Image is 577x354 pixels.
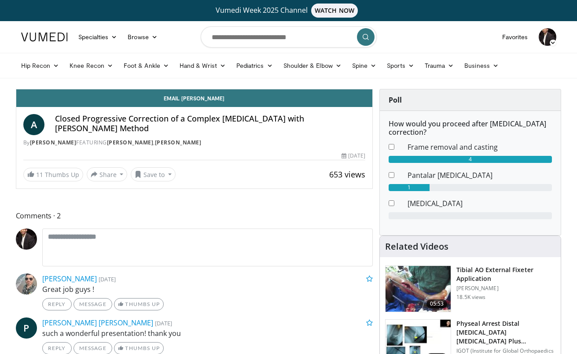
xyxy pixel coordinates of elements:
[42,274,97,284] a: [PERSON_NAME]
[16,317,37,339] a: P
[426,299,448,308] span: 05:53
[329,169,365,180] span: 653 views
[456,319,555,346] h3: Physeal Arrest Distal [MEDICAL_DATA] [MEDICAL_DATA] Plus Epiphyseolysis
[122,28,163,46] a: Browse
[64,57,118,74] a: Knee Recon
[401,198,559,209] dd: [MEDICAL_DATA]
[114,298,164,310] a: Thumbs Up
[16,57,65,74] a: Hip Recon
[42,284,373,295] p: Great job guys !
[385,265,555,312] a: 05:53 Tibial AO External Fixeter Application [PERSON_NAME] 18.5K views
[278,57,347,74] a: Shoulder & Elbow
[87,167,128,181] button: Share
[21,33,68,41] img: VuMedi Logo
[231,57,278,74] a: Pediatrics
[30,139,77,146] a: [PERSON_NAME]
[311,4,358,18] span: WATCH NOW
[155,319,172,327] small: [DATE]
[16,89,373,107] a: Email [PERSON_NAME]
[389,120,552,136] h6: How would you proceed after [MEDICAL_DATA] correction?
[23,139,366,147] div: By FEATURING ,
[401,142,559,152] dd: Frame removal and casting
[107,139,154,146] a: [PERSON_NAME]
[16,273,37,295] img: Avatar
[99,275,116,283] small: [DATE]
[386,266,451,312] img: XzOTlMlQSGUnbGTX4xMDoxOjB1O8AjAz.150x105_q85_crop-smart_upscale.jpg
[539,28,556,46] img: Avatar
[201,26,377,48] input: Search topics, interventions
[74,298,112,310] a: Message
[401,170,559,181] dd: Pantalar [MEDICAL_DATA]
[22,4,555,18] a: Vumedi Week 2025 ChannelWATCH NOW
[73,28,123,46] a: Specialties
[42,298,72,310] a: Reply
[382,57,419,74] a: Sports
[16,210,373,221] span: Comments 2
[174,57,231,74] a: Hand & Wrist
[36,170,43,179] span: 11
[347,57,382,74] a: Spine
[389,184,430,191] div: 1
[16,229,37,250] img: Avatar
[385,241,448,252] h4: Related Videos
[419,57,459,74] a: Trauma
[389,156,552,163] div: 4
[456,285,555,292] p: [PERSON_NAME]
[456,265,555,283] h3: Tibial AO External Fixeter Application
[23,168,83,181] a: 11 Thumbs Up
[456,294,485,301] p: 18.5K views
[155,139,202,146] a: [PERSON_NAME]
[23,114,44,135] a: A
[118,57,174,74] a: Foot & Ankle
[389,95,402,105] strong: Poll
[131,167,176,181] button: Save to
[42,328,373,339] p: such a wonderful presentation! thank you
[342,152,365,160] div: [DATE]
[497,28,533,46] a: Favorites
[459,57,504,74] a: Business
[55,114,366,133] h4: Closed Progressive Correction of a Complex [MEDICAL_DATA] with [PERSON_NAME] Method
[42,318,153,328] a: [PERSON_NAME] [PERSON_NAME]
